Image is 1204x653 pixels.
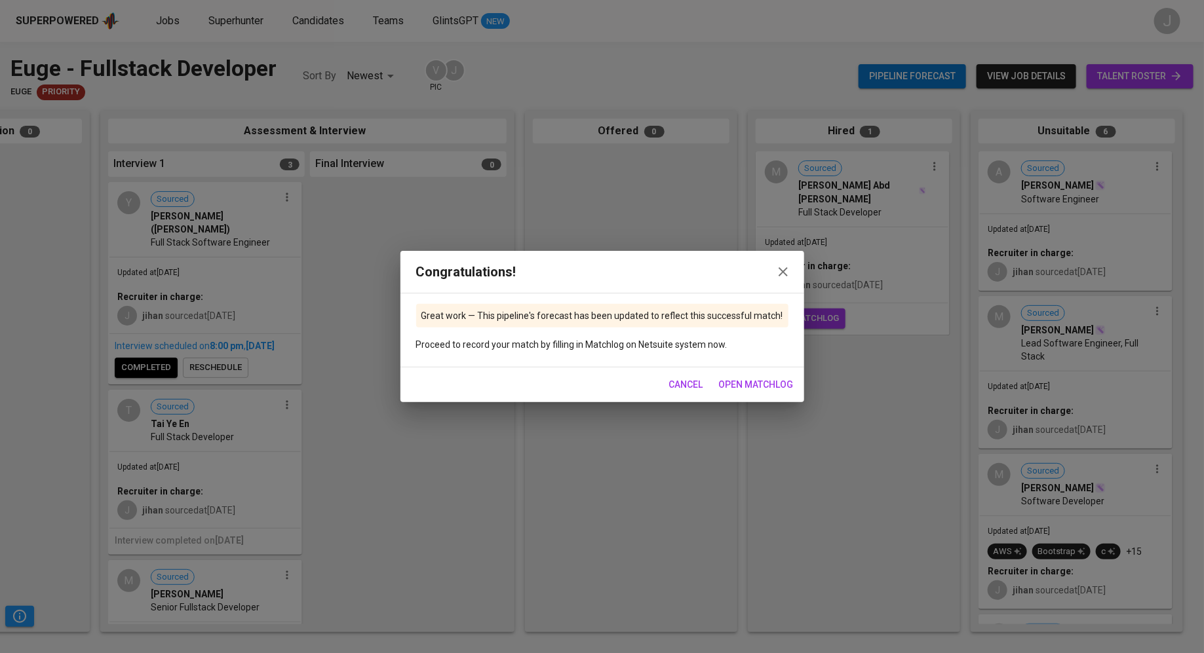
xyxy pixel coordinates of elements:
[714,373,799,397] button: open matchlog
[664,373,709,397] button: Cancel
[669,377,703,393] span: Cancel
[416,338,788,351] p: Proceed to record your match by filling in Matchlog on Netsuite system now.
[421,309,783,322] p: Great work — This pipeline's forecast has been updated to reflect this successful match!
[416,261,788,282] div: Congratulations!
[719,377,794,393] span: open matchlog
